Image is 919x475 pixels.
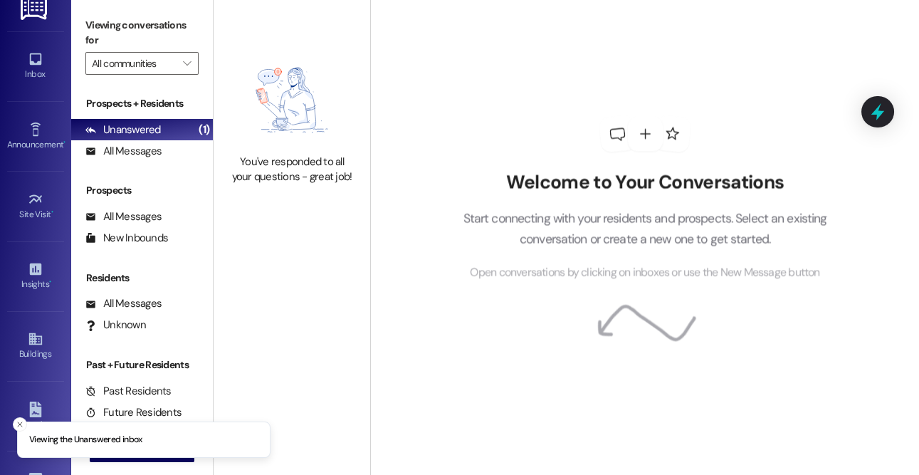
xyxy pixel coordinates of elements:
a: Leads [7,397,64,436]
div: Past Residents [85,384,172,399]
i:  [183,58,191,69]
div: Unanswered [85,122,161,137]
label: Viewing conversations for [85,14,199,52]
a: Insights • [7,257,64,296]
div: You've responded to all your questions - great job! [229,155,355,185]
div: Past + Future Residents [71,357,213,372]
div: Residents [71,271,213,286]
div: All Messages [85,144,162,159]
p: Viewing the Unanswered inbox [29,434,142,447]
input: All communities [92,52,176,75]
h2: Welcome to Your Conversations [441,171,849,194]
div: Prospects + Residents [71,96,213,111]
span: • [51,207,53,217]
a: Inbox [7,47,64,85]
div: New Inbounds [85,231,168,246]
span: • [49,277,51,287]
p: Start connecting with your residents and prospects. Select an existing conversation or create a n... [441,209,849,249]
a: Buildings [7,327,64,365]
span: Open conversations by clicking on inboxes or use the New Message button [470,264,819,282]
div: Unknown [85,318,146,333]
div: (1) [195,119,213,141]
div: Prospects [71,183,213,198]
span: • [63,137,65,147]
div: Future Residents [85,405,182,420]
div: All Messages [85,209,162,224]
a: Site Visit • [7,187,64,226]
div: All Messages [85,296,162,311]
img: empty-state [229,53,355,147]
button: Close toast [13,417,27,432]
